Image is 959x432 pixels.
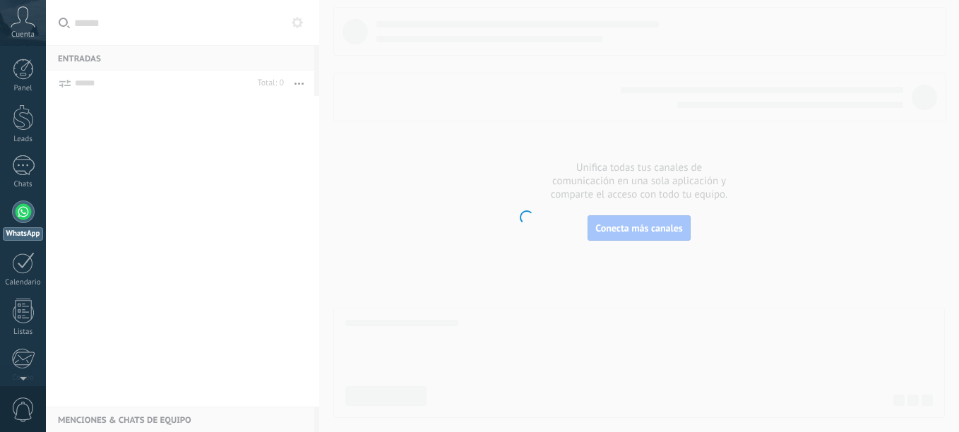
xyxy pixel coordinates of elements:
[3,328,44,337] div: Listas
[3,84,44,93] div: Panel
[3,227,43,241] div: WhatsApp
[3,278,44,287] div: Calendario
[11,30,35,40] span: Cuenta
[3,135,44,144] div: Leads
[3,180,44,189] div: Chats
